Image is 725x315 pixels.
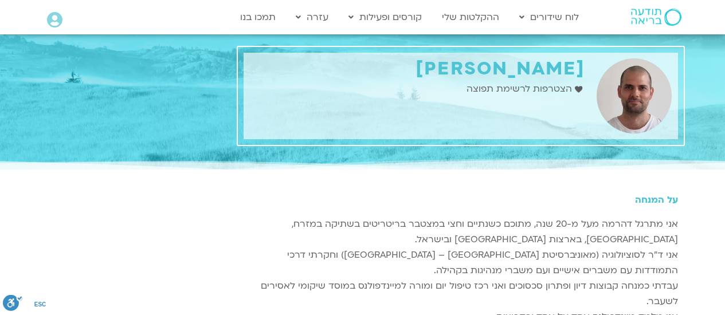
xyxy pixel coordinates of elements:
h5: על המנחה [244,195,678,205]
a: עזרה [290,6,334,28]
a: הצטרפות לרשימת תפוצה [467,81,585,97]
a: קורסים ופעילות [343,6,428,28]
a: תמכו בנו [234,6,281,28]
img: תודעה בריאה [631,9,681,26]
a: ההקלטות שלי [436,6,505,28]
h1: [PERSON_NAME] [249,58,585,80]
span: הצטרפות לרשימת תפוצה [467,81,575,97]
a: לוח שידורים [514,6,585,28]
